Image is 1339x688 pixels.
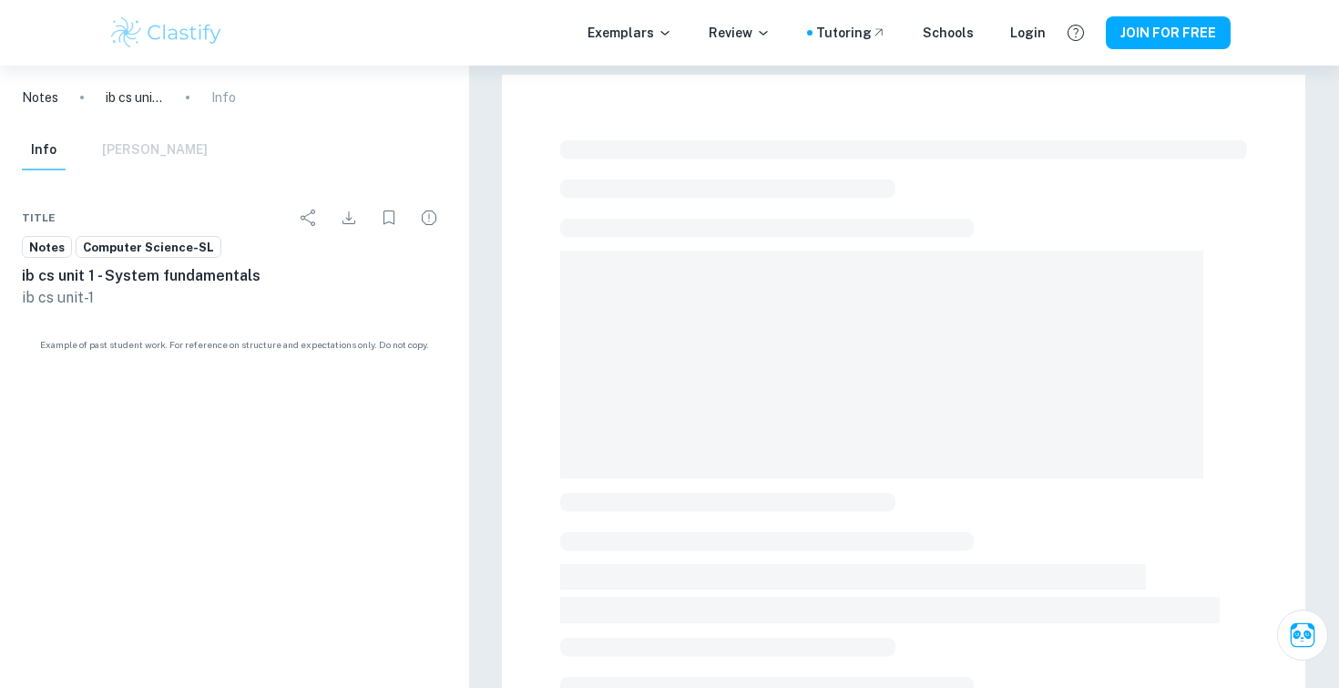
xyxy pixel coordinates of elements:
[1106,16,1231,49] button: JOIN FOR FREE
[76,236,221,259] a: Computer Science-SL
[816,23,886,43] a: Tutoring
[923,23,974,43] a: Schools
[1010,23,1046,43] a: Login
[1277,610,1328,661] button: Ask Clai
[709,23,771,43] p: Review
[22,287,447,309] p: ib cs unit-1
[411,200,447,236] div: Report issue
[23,239,71,257] span: Notes
[22,265,447,287] h6: ib cs unit 1 - System fundamentals
[588,23,672,43] p: Exemplars
[77,239,220,257] span: Computer Science-SL
[106,87,164,108] p: ib cs unit 1 - System fundamentals
[291,200,327,236] div: Share
[22,87,58,108] a: Notes
[22,338,447,352] span: Example of past student work. For reference on structure and expectations only. Do not copy.
[371,200,407,236] div: Bookmark
[22,236,72,259] a: Notes
[1060,17,1091,48] button: Help and Feedback
[211,87,236,108] p: Info
[108,15,224,51] img: Clastify logo
[22,210,56,226] span: Title
[331,200,367,236] div: Download
[22,130,66,170] button: Info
